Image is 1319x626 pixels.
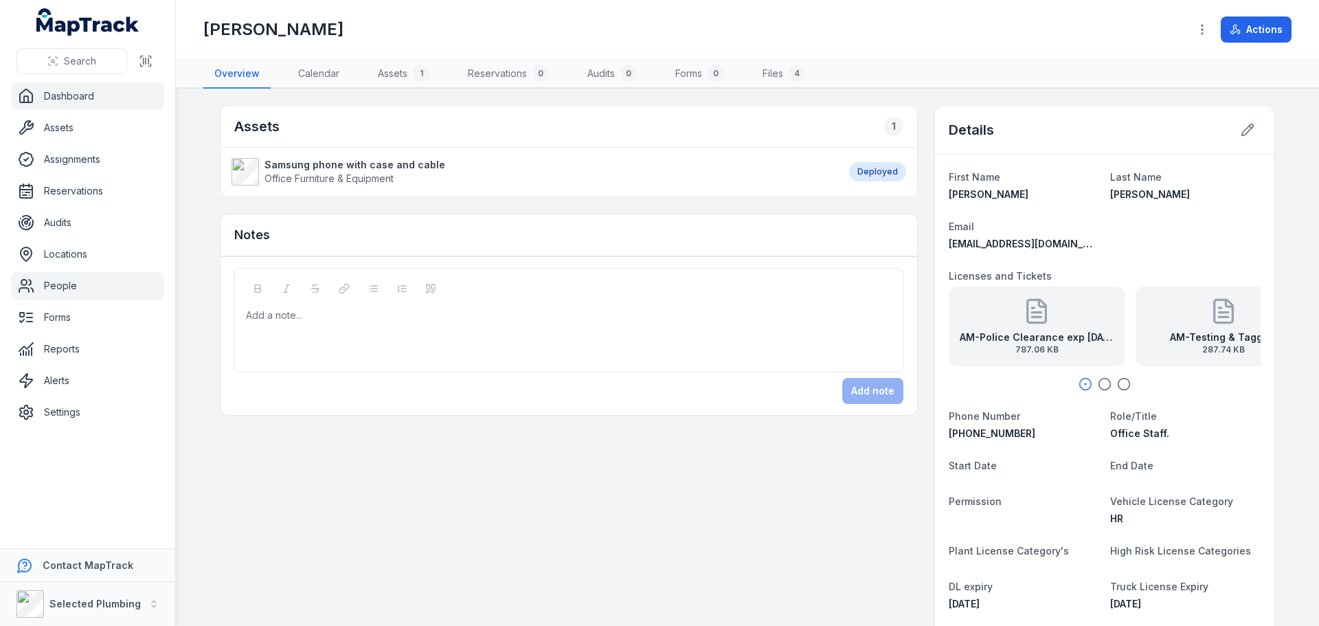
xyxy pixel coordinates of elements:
[664,60,735,89] a: Forms0
[949,598,980,610] time: 6/15/2025, 12:00:00 AM
[949,545,1069,557] span: Plant License Category's
[949,238,1114,249] span: [EMAIL_ADDRESS][DOMAIN_NAME]
[43,559,133,571] strong: Contact MapTrack
[1221,16,1292,43] button: Actions
[11,272,164,300] a: People
[949,581,993,592] span: DL expiry
[11,241,164,268] a: Locations
[1110,188,1190,200] span: [PERSON_NAME]
[949,598,980,610] span: [DATE]
[203,60,271,89] a: Overview
[949,427,1035,439] span: [PHONE_NUMBER]
[1110,598,1141,610] span: [DATE]
[752,60,816,89] a: Files4
[11,114,164,142] a: Assets
[11,304,164,331] a: Forms
[949,410,1020,422] span: Phone Number
[949,120,994,139] h2: Details
[11,335,164,363] a: Reports
[11,146,164,173] a: Assignments
[620,65,637,82] div: 0
[708,65,724,82] div: 0
[203,19,343,41] h1: [PERSON_NAME]
[413,65,429,82] div: 1
[234,225,270,245] h3: Notes
[949,495,1002,507] span: Permission
[1110,427,1169,439] span: Office Staff.
[232,158,835,186] a: Samsung phone with case and cableOffice Furniture & Equipment
[1170,344,1278,355] span: 287.74 KB
[11,177,164,205] a: Reservations
[849,162,906,181] div: Deployed
[1110,545,1251,557] span: High Risk License Categories
[960,331,1114,344] strong: AM-Police Clearance exp [DATE]
[960,344,1114,355] span: 787.06 KB
[1110,513,1123,524] span: HR
[64,54,96,68] span: Search
[949,188,1028,200] span: [PERSON_NAME]
[576,60,648,89] a: Audits0
[11,367,164,394] a: Alerts
[789,65,805,82] div: 4
[1110,495,1233,507] span: Vehicle License Category
[884,117,903,136] div: 1
[11,82,164,110] a: Dashboard
[949,221,974,232] span: Email
[949,270,1052,282] span: Licenses and Tickets
[1110,581,1208,592] span: Truck License Expiry
[287,60,350,89] a: Calendar
[49,598,141,610] strong: Selected Plumbing
[1170,331,1278,344] strong: AM-Testing & Tagging
[532,65,549,82] div: 0
[949,460,997,471] span: Start Date
[1110,171,1162,183] span: Last Name
[264,158,445,172] strong: Samsung phone with case and cable
[1110,598,1141,610] time: 6/15/2025, 12:00:00 AM
[11,209,164,236] a: Audits
[264,172,394,184] span: Office Furniture & Equipment
[457,60,560,89] a: Reservations0
[1110,410,1157,422] span: Role/Title
[949,171,1000,183] span: First Name
[11,399,164,426] a: Settings
[367,60,440,89] a: Assets1
[234,117,280,136] h2: Assets
[1110,460,1153,471] span: End Date
[16,48,127,74] button: Search
[36,8,139,36] a: MapTrack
